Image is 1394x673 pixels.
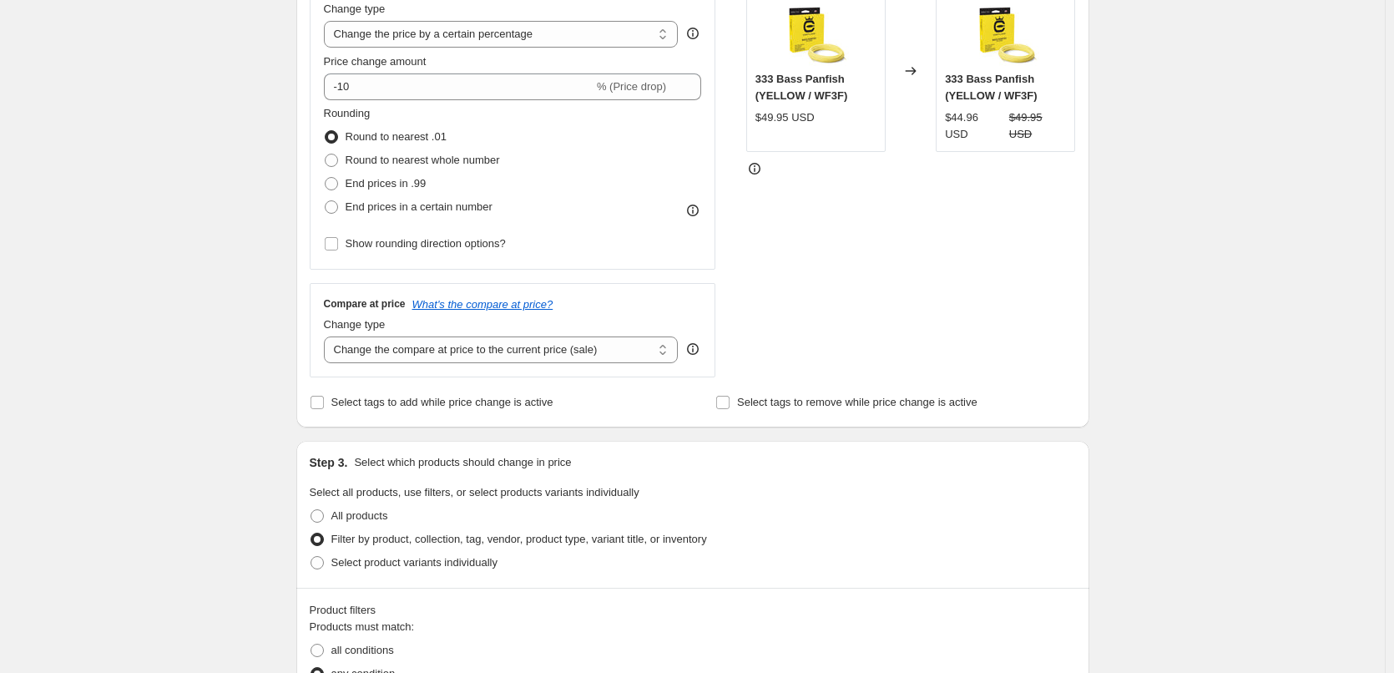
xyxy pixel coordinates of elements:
div: Product filters [310,602,1076,619]
button: What's the compare at price? [412,298,553,311]
span: End prices in .99 [346,177,427,190]
h3: Compare at price [324,297,406,311]
span: Select tags to add while price change is active [331,396,553,408]
span: 333 Bass Panfish (YELLOW / WF3F) [945,73,1037,102]
div: help [684,341,701,357]
span: Round to nearest .01 [346,130,447,143]
span: Select all products, use filters, or select products variants individually [310,486,639,498]
span: Round to nearest whole number [346,154,500,166]
span: 333 Bass Panfish (YELLOW / WF3F) [755,73,847,102]
span: $49.95 USD [1009,111,1043,140]
span: all conditions [331,644,394,656]
span: Change type [324,3,386,15]
span: Price change amount [324,55,427,68]
input: -15 [324,73,593,100]
span: $44.96 USD [945,111,978,140]
span: Change type [324,318,386,331]
span: Show rounding direction options? [346,237,506,250]
span: % (Price drop) [597,80,666,93]
span: Rounding [324,107,371,119]
span: Select product variants individually [331,556,497,569]
p: Select which products should change in price [354,454,571,471]
div: help [684,25,701,42]
span: $49.95 USD [755,111,815,124]
span: Filter by product, collection, tag, vendor, product type, variant title, or inventory [331,533,707,545]
span: Products must match: [310,620,415,633]
span: All products [331,509,388,522]
span: End prices in a certain number [346,200,492,213]
h2: Step 3. [310,454,348,471]
span: Select tags to remove while price change is active [737,396,977,408]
